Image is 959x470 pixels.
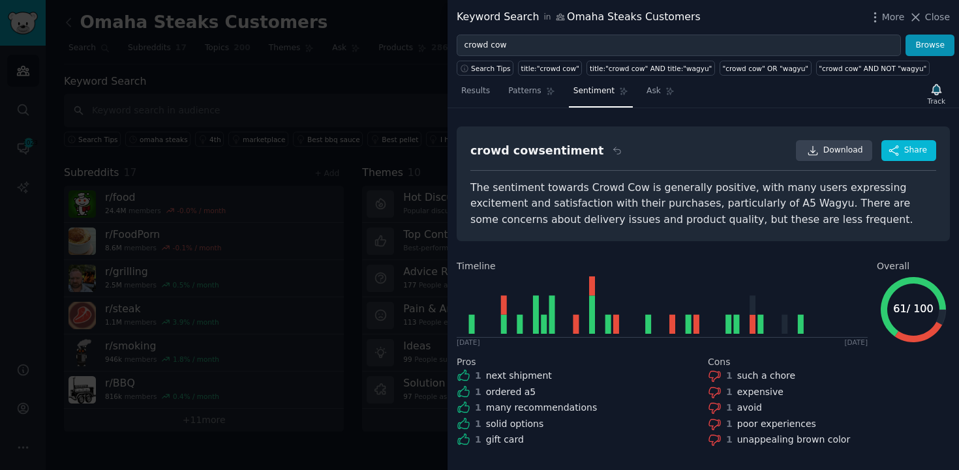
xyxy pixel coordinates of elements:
[737,401,762,415] div: avoid
[569,81,633,108] a: Sentiment
[486,369,552,383] div: next shipment
[486,417,544,431] div: solid options
[457,35,901,57] input: Try a keyword related to your business
[737,369,795,383] div: such a chore
[457,355,476,369] span: Pros
[573,85,615,97] span: Sentiment
[521,64,579,73] div: title:"crowd cow"
[726,369,733,383] div: 1
[737,385,784,399] div: expensive
[647,85,661,97] span: Ask
[518,61,582,76] a: title:"crowd cow"
[642,81,679,108] a: Ask
[471,64,511,73] span: Search Tips
[882,10,905,24] span: More
[881,140,936,161] button: Share
[475,401,481,415] div: 1
[720,61,812,76] a: "crowd cow" OR "wagyu"
[906,35,954,57] button: Browse
[925,10,950,24] span: Close
[508,85,541,97] span: Patterns
[457,338,480,347] div: [DATE]
[844,338,868,347] div: [DATE]
[457,81,495,108] a: Results
[877,259,909,273] span: Overall
[708,355,731,369] span: Cons
[457,9,701,25] div: Keyword Search Omaha Steaks Customers
[726,433,733,447] div: 1
[819,64,926,73] div: "crowd cow" AND NOT "wagyu"
[470,143,603,159] div: crowd cow sentiment
[726,401,733,415] div: 1
[823,145,863,156] span: Download
[816,61,930,76] a: "crowd cow" AND NOT "wagyu"
[726,385,733,399] div: 1
[486,433,524,447] div: gift card
[504,81,559,108] a: Patterns
[868,10,905,24] button: More
[475,417,481,431] div: 1
[726,417,733,431] div: 1
[923,80,950,108] button: Track
[796,140,872,161] a: Download
[928,96,945,106] div: Track
[470,180,936,228] div: The sentiment towards Crowd Cow is generally positive, with many users expressing excitement and ...
[457,61,513,76] button: Search Tips
[543,12,551,23] span: in
[586,61,714,76] a: title:"crowd cow" AND title:"wagyu"
[486,385,536,399] div: ordered a5
[909,10,950,24] button: Close
[722,64,808,73] div: "crowd cow" OR "wagyu"
[893,302,933,315] text: 61 / 100
[904,145,927,156] span: Share
[486,401,598,415] div: many recommendations
[475,385,481,399] div: 1
[590,64,712,73] div: title:"crowd cow" AND title:"wagyu"
[475,433,481,447] div: 1
[461,85,490,97] span: Results
[737,417,816,431] div: poor experiences
[737,433,850,447] div: unappealing brown color
[457,259,496,273] span: Timeline
[475,369,481,383] div: 1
